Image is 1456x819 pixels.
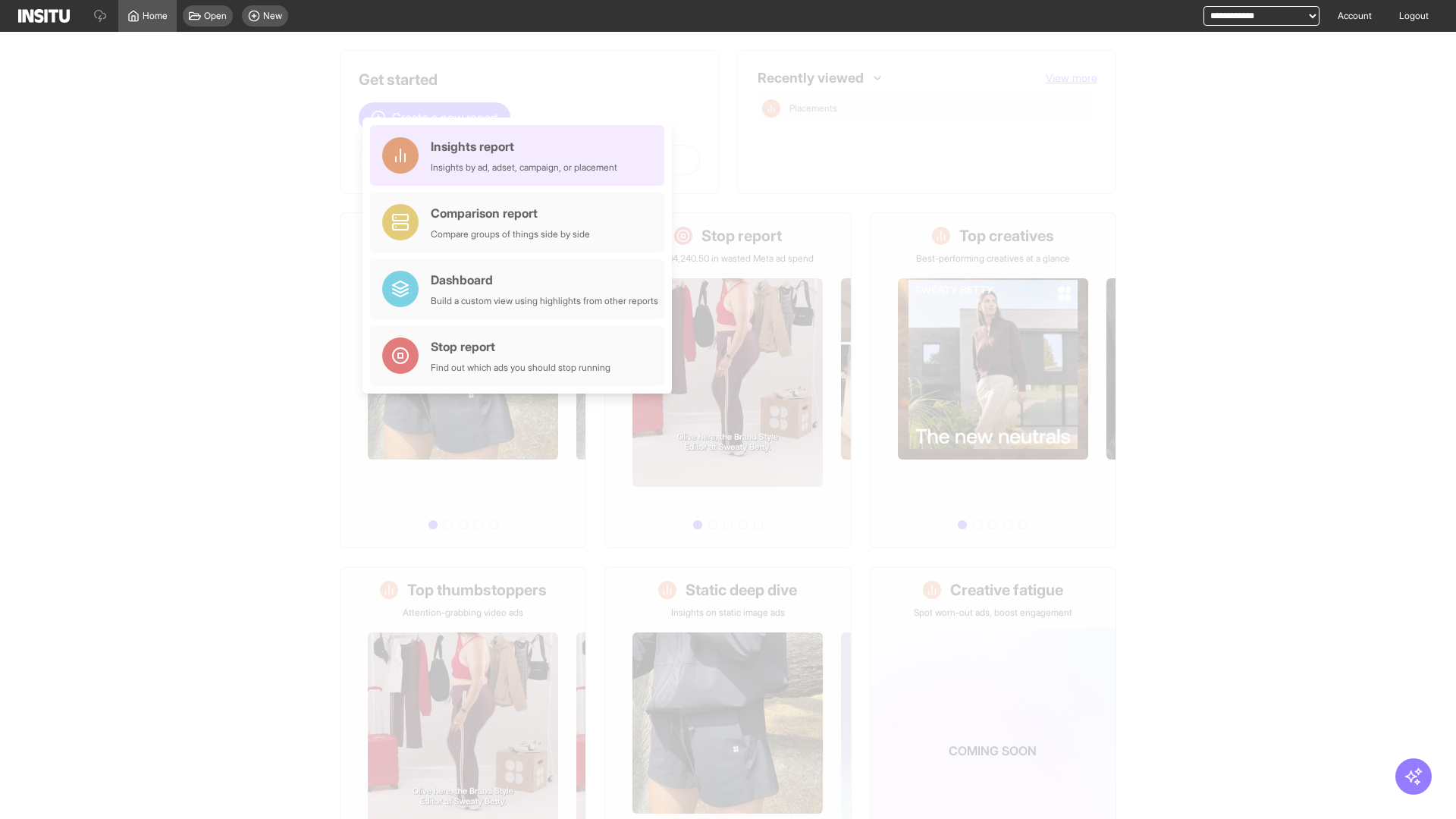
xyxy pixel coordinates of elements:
div: Find out which ads you should stop running [431,362,610,374]
div: Insights report [431,137,617,155]
div: Insights by ad, adset, campaign, or placement [431,162,617,174]
span: Open [204,10,227,22]
div: Stop report [431,337,610,356]
span: Home [143,10,168,22]
div: Dashboard [431,271,658,289]
img: Logo [18,9,70,23]
div: Comparison report [431,204,590,222]
div: Build a custom view using highlights from other reports [431,295,658,307]
div: Compare groups of things side by side [431,228,590,240]
span: New [263,10,282,22]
